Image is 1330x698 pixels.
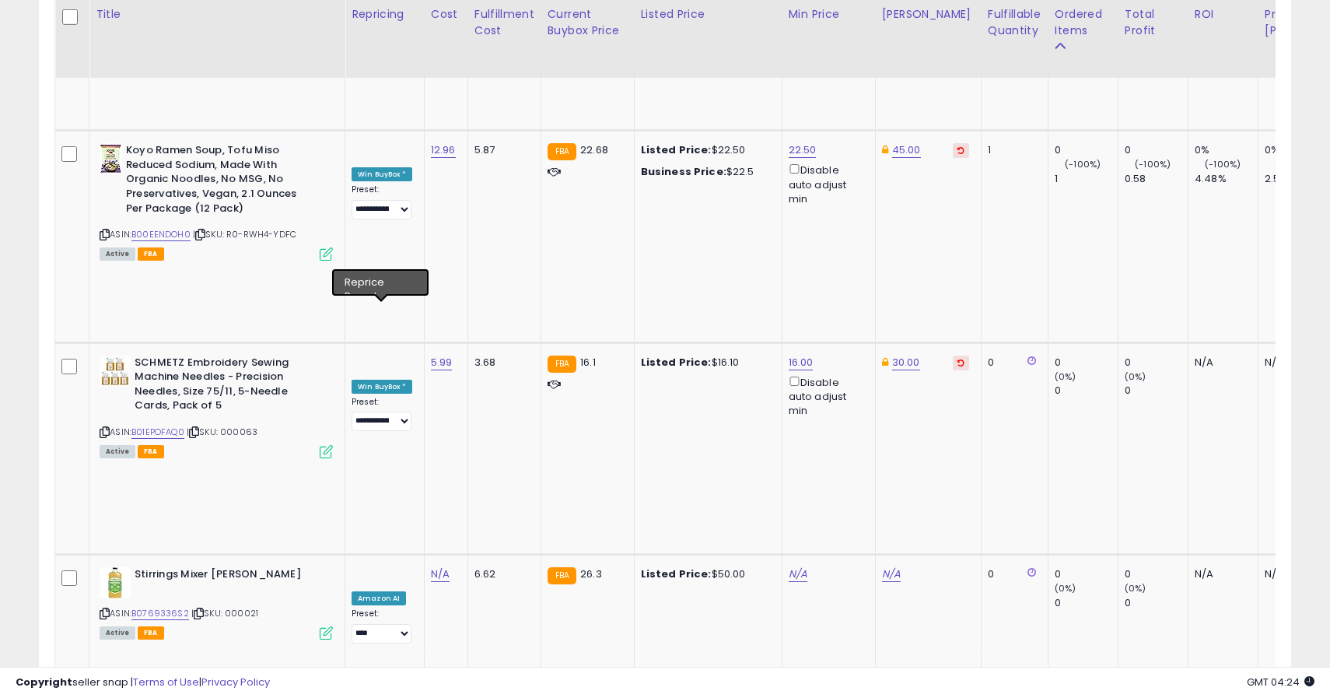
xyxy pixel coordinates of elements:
div: 5.87 [474,143,529,157]
b: Business Price: [641,164,726,179]
strong: Copyright [16,675,72,689]
a: 45.00 [892,142,921,158]
div: 1 [1055,172,1118,186]
a: B0769336S2 [131,607,189,620]
a: Privacy Policy [201,675,270,689]
b: Stirrings Mixer [PERSON_NAME] [135,567,324,586]
div: ASIN: [100,143,333,258]
div: Amazon AI [352,591,406,605]
small: FBA [548,143,576,160]
small: (-100%) [1065,158,1101,170]
div: $22.5 [641,165,770,179]
img: 51UJem7bsBL._SL40_.jpg [100,356,131,387]
small: (0%) [1125,582,1146,595]
span: 22.68 [580,142,608,157]
span: All listings currently available for purchase on Amazon [100,626,135,640]
div: Preset: [352,397,412,432]
div: Repricing [352,6,418,23]
div: Min Price [789,6,869,23]
small: (0%) [1055,582,1076,595]
span: All listings currently available for purchase on Amazon [100,247,135,261]
small: (0%) [1125,370,1146,383]
div: Ordered Items [1055,6,1111,39]
div: N/A [1195,356,1246,370]
b: SCHMETZ Embroidery Sewing Machine Needles - Precision Needles, Size 75/11, 5-Needle Cards, Pack of 5 [135,356,324,417]
div: 6.62 [474,567,529,581]
div: ASIN: [100,356,333,457]
b: Listed Price: [641,142,712,157]
span: FBA [138,247,164,261]
div: ASIN: [100,567,333,638]
div: 0.58 [1125,172,1188,186]
span: | SKU: R0-RWH4-YDFC [193,228,296,240]
div: 0 [1125,596,1188,610]
span: 2025-09-9 04:24 GMT [1247,675,1314,689]
span: FBA [138,626,164,640]
div: 1 [988,143,1036,157]
small: FBA [548,567,576,584]
div: Fulfillable Quantity [988,6,1041,39]
div: Title [96,6,338,23]
span: 16.1 [580,355,596,370]
img: 51uS1VyIq8L._SL40_.jpg [100,143,122,174]
div: 0 [1055,384,1118,398]
div: seller snap | | [16,675,270,690]
div: 4.48% [1195,172,1258,186]
div: 0% [1195,143,1258,157]
div: $50.00 [641,567,770,581]
span: | SKU: 000063 [187,426,257,438]
div: 0 [1125,356,1188,370]
div: Fulfillment Cost [474,6,534,39]
span: | SKU: 000021 [191,607,258,619]
a: B01EPOFAQ0 [131,426,184,439]
a: N/A [789,566,807,582]
span: FBA [138,445,164,458]
small: (-100%) [1205,158,1241,170]
a: 5.99 [431,355,453,370]
a: 12.96 [431,142,456,158]
a: 16.00 [789,355,814,370]
img: 41-SjY6U8xL._SL40_.jpg [100,567,131,598]
div: Disable auto adjust min [789,161,863,206]
small: (-100%) [1135,158,1171,170]
div: Current Buybox Price [548,6,628,39]
a: B00EENDOH0 [131,228,191,241]
div: Preset: [352,184,412,219]
div: 0 [988,567,1036,581]
div: N/A [1195,567,1246,581]
div: Preset: [352,609,412,644]
small: (-100%) [1275,158,1311,170]
a: Terms of Use [133,675,199,689]
div: 0 [1055,567,1118,581]
small: FBA [548,356,576,373]
div: Win BuyBox * [352,167,412,181]
a: N/A [431,566,450,582]
div: Win BuyBox * [352,380,412,394]
small: (0%) [1055,370,1076,383]
div: ROI [1195,6,1251,23]
div: 0 [1055,596,1118,610]
div: $22.50 [641,143,770,157]
a: 30.00 [892,355,920,370]
div: 0 [1125,384,1188,398]
b: Listed Price: [641,566,712,581]
div: Disable auto adjust min [789,374,863,419]
div: [PERSON_NAME] [882,6,975,23]
div: 0 [1055,356,1118,370]
div: Total Profit [1125,6,1181,39]
b: Listed Price: [641,355,712,370]
a: 22.50 [789,142,817,158]
div: 0 [1055,143,1118,157]
div: $16.10 [641,356,770,370]
div: Cost [431,6,461,23]
div: 0 [988,356,1036,370]
span: 26.3 [580,566,602,581]
b: Koyo Ramen Soup, Tofu Miso Reduced Sodium, Made With Organic Noodles, No MSG, No Preservatives, V... [126,143,315,219]
a: N/A [882,566,901,582]
div: 3.68 [474,356,529,370]
div: 0 [1125,143,1188,157]
span: All listings currently available for purchase on Amazon [100,445,135,458]
div: 0 [1125,567,1188,581]
div: Listed Price [641,6,775,23]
